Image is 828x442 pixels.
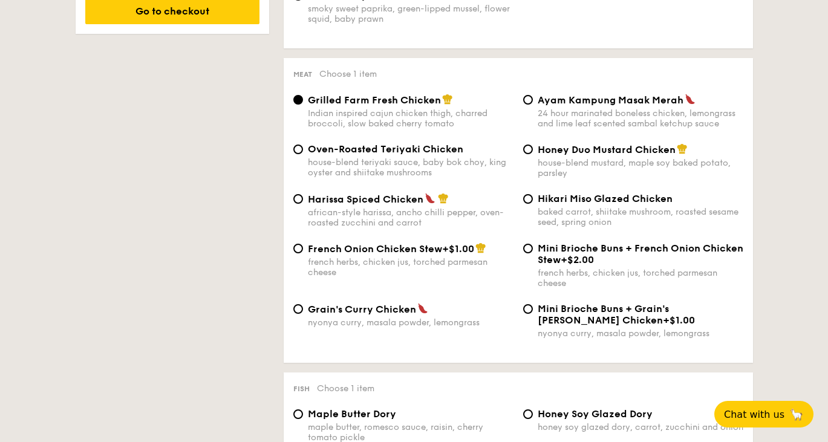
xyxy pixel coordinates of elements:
span: +$1.00 [663,314,695,326]
input: Honey Duo Mustard Chickenhouse-blend mustard, maple soy baked potato, parsley [523,145,533,154]
img: icon-chef-hat.a58ddaea.svg [438,193,449,204]
span: +$2.00 [561,254,594,265]
span: Grilled Farm Fresh Chicken [308,94,441,106]
input: Oven-Roasted Teriyaki Chickenhouse-blend teriyaki sauce, baby bok choy, king oyster and shiitake ... [293,145,303,154]
span: Ayam Kampung Masak Merah [538,94,683,106]
span: Oven-Roasted Teriyaki Chicken [308,143,463,155]
img: icon-chef-hat.a58ddaea.svg [442,94,453,105]
span: Meat [293,70,312,79]
span: Fish [293,385,310,393]
input: Mini Brioche Buns + French Onion Chicken Stew+$2.00french herbs, chicken jus, torched parmesan ch... [523,244,533,253]
input: Honey Soy Glazed Doryhoney soy glazed dory, carrot, zucchini and onion [523,409,533,419]
input: Ayam Kampung Masak Merah24 hour marinated boneless chicken, lemongrass and lime leaf scented samb... [523,95,533,105]
div: african-style harissa, ancho chilli pepper, oven-roasted zucchini and carrot [308,207,513,228]
input: Grilled Farm Fresh ChickenIndian inspired cajun chicken thigh, charred broccoli, slow baked cherr... [293,95,303,105]
img: icon-chef-hat.a58ddaea.svg [677,143,688,154]
span: French Onion Chicken Stew [308,243,442,255]
input: Grain's Curry Chickennyonya curry, masala powder, lemongrass [293,304,303,314]
span: Chat with us [724,409,784,420]
input: Maple Butter Dorymaple butter, romesco sauce, raisin, cherry tomato pickle [293,409,303,419]
div: nyonya curry, masala powder, lemongrass [308,317,513,328]
span: Choose 1 item [319,69,377,79]
span: Maple Butter Dory [308,408,396,420]
div: honey soy glazed dory, carrot, zucchini and onion [538,422,743,432]
span: Honey Soy Glazed Dory [538,408,653,420]
span: Mini Brioche Buns + French Onion Chicken Stew [538,242,743,265]
input: Mini Brioche Buns + Grain's [PERSON_NAME] Chicken+$1.00nyonya curry, masala powder, lemongrass [523,304,533,314]
div: house-blend teriyaki sauce, baby bok choy, king oyster and shiitake mushrooms [308,157,513,178]
img: icon-spicy.37a8142b.svg [425,193,435,204]
input: French Onion Chicken Stew+$1.00french herbs, chicken jus, torched parmesan cheese [293,244,303,253]
img: icon-chef-hat.a58ddaea.svg [475,242,486,253]
span: +$1.00 [442,243,474,255]
span: Hikari Miso Glazed Chicken [538,193,673,204]
button: Chat with us🦙 [714,401,813,427]
div: Indian inspired cajun chicken thigh, charred broccoli, slow baked cherry tomato [308,108,513,129]
div: 24 hour marinated boneless chicken, lemongrass and lime leaf scented sambal ketchup sauce [538,108,743,129]
input: Hikari Miso Glazed Chickenbaked carrot, shiitake mushroom, roasted sesame seed, spring onion [523,194,533,204]
span: Grain's Curry Chicken [308,304,416,315]
div: french herbs, chicken jus, torched parmesan cheese [538,268,743,288]
div: nyonya curry, masala powder, lemongrass [538,328,743,339]
span: Honey Duo Mustard Chicken [538,144,676,155]
span: 🦙 [789,408,804,421]
div: baked carrot, shiitake mushroom, roasted sesame seed, spring onion [538,207,743,227]
div: house-blend mustard, maple soy baked potato, parsley [538,158,743,178]
div: smoky sweet paprika, green-lipped mussel, flower squid, baby prawn [308,4,513,24]
input: Harissa Spiced Chickenafrican-style harissa, ancho chilli pepper, oven-roasted zucchini and carrot [293,194,303,204]
span: Harissa Spiced Chicken [308,193,423,205]
div: french herbs, chicken jus, torched parmesan cheese [308,257,513,278]
span: Mini Brioche Buns + Grain's [PERSON_NAME] Chicken [538,303,669,326]
span: Choose 1 item [317,383,374,394]
img: icon-spicy.37a8142b.svg [417,303,428,314]
img: icon-spicy.37a8142b.svg [685,94,696,105]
